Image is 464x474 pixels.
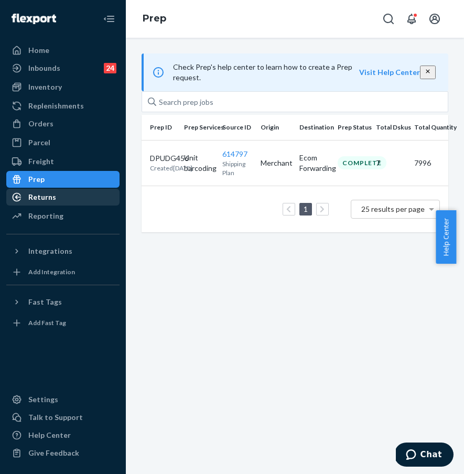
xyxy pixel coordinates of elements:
[6,42,120,59] a: Home
[6,153,120,170] a: Freight
[378,8,399,29] button: Open Search Box
[6,264,120,281] a: Add Integration
[28,412,83,423] div: Talk to Support
[28,394,58,405] div: Settings
[372,115,410,140] th: Total Dskus
[28,156,54,167] div: Freight
[222,149,247,158] a: 614797
[6,60,120,77] a: Inbounds24
[420,66,436,79] button: close
[401,8,422,29] button: Open notifications
[6,294,120,310] button: Fast Tags
[180,115,218,140] th: Prep Services
[28,137,50,148] div: Parcel
[28,118,53,129] div: Orders
[28,430,71,440] div: Help Center
[6,243,120,260] button: Integrations
[218,115,256,140] th: Source ID
[6,98,120,114] a: Replenishments
[301,204,310,213] a: Page 1 is your current page
[299,153,329,174] p: Ecom Forwarding
[28,297,62,307] div: Fast Tags
[28,448,79,458] div: Give Feedback
[28,192,56,202] div: Returns
[6,115,120,132] a: Orders
[6,134,120,151] a: Parcel
[6,208,120,224] a: Reporting
[6,315,120,331] a: Add Fast Tag
[396,443,454,469] iframe: Opens a widget where you can chat to one of our agents
[6,391,120,408] a: Settings
[142,91,448,112] input: Search prep jobs
[134,4,175,34] ol: breadcrumbs
[99,8,120,29] button: Close Navigation
[28,246,72,256] div: Integrations
[333,115,372,140] th: Prep Status
[28,211,63,221] div: Reporting
[361,204,425,213] span: 25 results per page
[28,318,66,327] div: Add Fast Tag
[173,62,352,82] span: Check Prep's help center to learn how to create a Prep request.
[424,8,445,29] button: Open account menu
[28,101,84,111] div: Replenishments
[6,409,120,426] button: Talk to Support
[28,63,60,73] div: Inbounds
[414,158,440,168] p: 7996
[436,210,456,264] button: Help Center
[222,159,252,177] p: Shipping Plan
[6,427,120,444] a: Help Center
[104,63,116,73] div: 24
[28,267,75,276] div: Add Integration
[28,45,49,56] div: Home
[256,115,295,140] th: Origin
[142,115,180,140] th: Prep ID
[6,171,120,188] a: Prep
[28,82,62,92] div: Inventory
[28,174,45,185] div: Prep
[150,164,176,173] p: Created [DATE]
[359,67,420,78] button: Visit Help Center
[6,445,120,461] button: Give Feedback
[410,115,448,140] th: Total Quantity
[6,189,120,206] a: Returns
[295,115,333,140] th: Destination
[143,13,166,24] a: Prep
[376,158,406,168] p: 7
[184,153,214,174] p: Unit barcoding
[6,79,120,95] a: Inventory
[150,153,176,164] p: DPUDG456
[261,158,290,168] p: Merchant
[338,156,386,169] div: Complete
[12,14,56,24] img: Flexport logo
